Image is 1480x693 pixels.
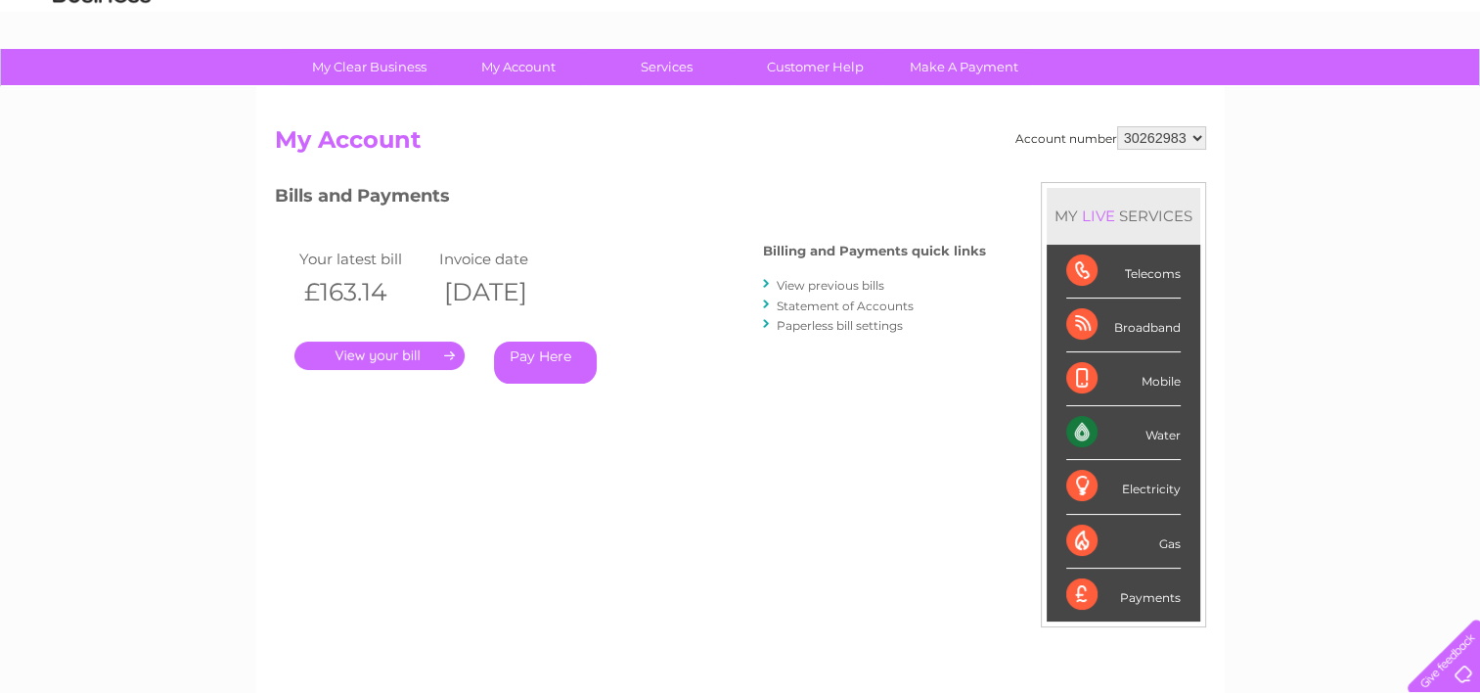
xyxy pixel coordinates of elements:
[1066,406,1181,460] div: Water
[1350,83,1398,98] a: Contact
[294,272,435,312] th: £163.14
[1066,569,1181,622] div: Payments
[1066,245,1181,299] div: Telecoms
[294,342,465,370] a: .
[883,49,1045,85] a: Make A Payment
[434,246,575,272] td: Invoice date
[1015,126,1206,150] div: Account number
[777,278,884,293] a: View previous bills
[494,342,597,384] a: Pay Here
[434,272,575,312] th: [DATE]
[777,318,903,333] a: Paperless bill settings
[735,49,896,85] a: Customer Help
[1066,515,1181,569] div: Gas
[1185,83,1228,98] a: Energy
[1066,352,1181,406] div: Mobile
[1047,188,1200,244] div: MY SERVICES
[1066,299,1181,352] div: Broadband
[1078,207,1119,225] div: LIVE
[1111,10,1246,34] a: 0333 014 3131
[1239,83,1298,98] a: Telecoms
[1136,83,1173,98] a: Water
[279,11,1203,95] div: Clear Business is a trading name of Verastar Limited (registered in [GEOGRAPHIC_DATA] No. 3667643...
[586,49,747,85] a: Services
[763,244,986,258] h4: Billing and Payments quick links
[275,182,986,216] h3: Bills and Payments
[437,49,599,85] a: My Account
[275,126,1206,163] h2: My Account
[1415,83,1461,98] a: Log out
[777,299,914,313] a: Statement of Accounts
[1066,460,1181,514] div: Electricity
[1310,83,1338,98] a: Blog
[52,51,152,111] img: logo.png
[289,49,450,85] a: My Clear Business
[294,246,435,272] td: Your latest bill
